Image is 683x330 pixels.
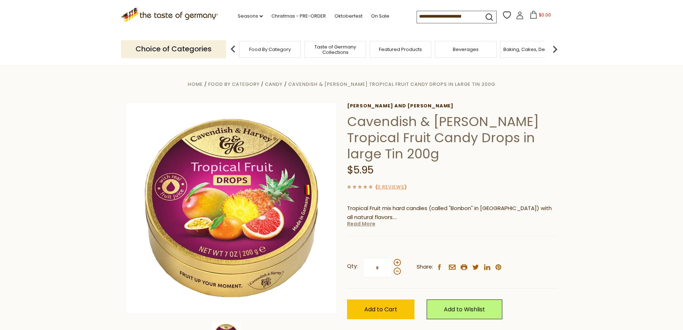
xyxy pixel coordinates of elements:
a: Cavendish & [PERSON_NAME] Tropical Fruit Candy Drops in large Tin 200g [288,81,495,88]
a: Christmas - PRE-ORDER [271,12,326,20]
a: Baking, Cakes, Desserts [503,47,559,52]
input: Qty: [363,258,392,278]
span: ( ) [375,183,407,190]
button: $0.00 [525,11,556,22]
span: $5.95 [347,163,374,177]
span: $0.00 [539,12,551,18]
a: Home [188,81,203,88]
img: previous arrow [226,42,240,56]
span: Add to Cart [364,305,397,313]
a: Food By Category [249,47,291,52]
a: Candy [265,81,283,88]
a: Oktoberfest [335,12,362,20]
img: Cavendish & Harvey Tropical Fruit Candy Drops [127,103,336,313]
a: Add to Wishlist [427,299,502,319]
h1: Cavendish & [PERSON_NAME] Tropical Fruit Candy Drops in large Tin 200g [347,113,557,162]
p: Choice of Categories [121,40,226,58]
a: [PERSON_NAME] and [PERSON_NAME] [347,103,557,109]
a: On Sale [371,12,389,20]
a: Read More [347,220,375,227]
button: Add to Cart [347,299,414,319]
a: 0 Reviews [378,183,404,191]
a: Taste of Germany Collections [307,44,364,55]
a: Featured Products [379,47,422,52]
a: Beverages [453,47,479,52]
a: Seasons [238,12,263,20]
span: Share: [417,262,433,271]
img: next arrow [548,42,562,56]
a: Food By Category [208,81,260,88]
strong: Qty: [347,262,358,271]
p: Tropical Fruit mix hard candies (called "Bonbon" in [GEOGRAPHIC_DATA]) with all natural flavors. [347,204,557,222]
